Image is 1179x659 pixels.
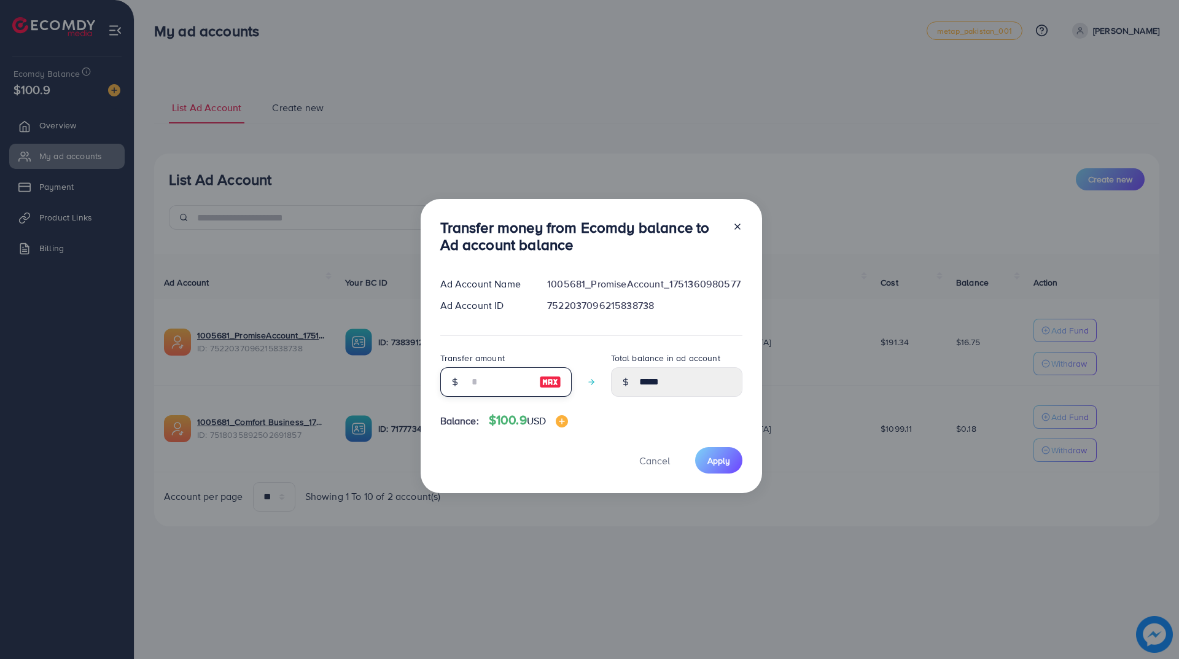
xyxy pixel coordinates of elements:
span: Balance: [440,414,479,428]
label: Total balance in ad account [611,352,720,364]
div: Ad Account ID [430,298,538,313]
span: Cancel [639,454,670,467]
span: USD [527,414,546,427]
button: Apply [695,447,742,474]
img: image [556,415,568,427]
img: image [539,375,561,389]
span: Apply [707,454,730,467]
label: Transfer amount [440,352,505,364]
h3: Transfer money from Ecomdy balance to Ad account balance [440,219,723,254]
div: Ad Account Name [430,277,538,291]
button: Cancel [624,447,685,474]
h4: $100.9 [489,413,568,428]
div: 7522037096215838738 [537,298,752,313]
div: 1005681_PromiseAccount_1751360980577 [537,277,752,291]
